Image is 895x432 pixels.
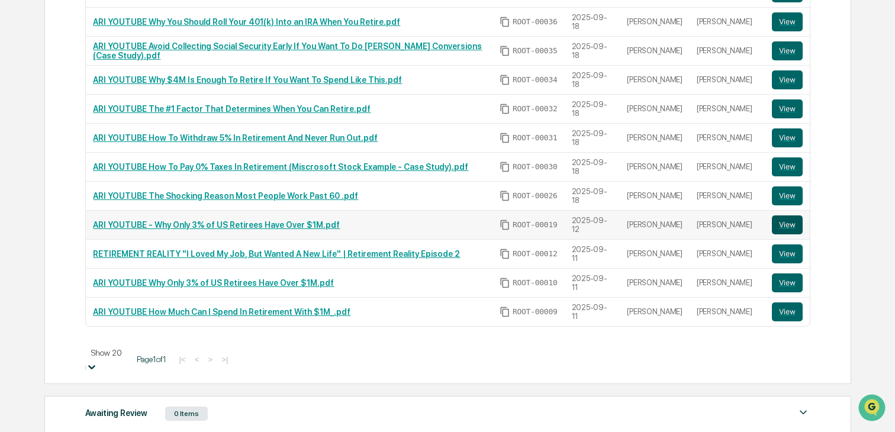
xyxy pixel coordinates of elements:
button: View [772,157,803,176]
td: [PERSON_NAME] [690,124,765,153]
button: View [772,99,803,118]
button: View [772,41,803,60]
span: Copy Id [500,307,510,317]
td: [PERSON_NAME] [620,66,690,95]
button: View [772,12,803,31]
td: [PERSON_NAME] [690,269,765,298]
td: 2025-09-18 [565,182,620,211]
span: ROOT-00009 [513,307,558,317]
td: 2025-09-18 [565,8,620,37]
a: ARI YOUTUBE - Why Only 3% of US Retirees Have Over $1M.pdf [93,220,340,230]
a: 🗄️Attestations [81,144,152,166]
td: [PERSON_NAME] [690,95,765,124]
td: 2025-09-18 [565,124,620,153]
td: [PERSON_NAME] [620,8,690,37]
button: View [772,186,803,205]
td: [PERSON_NAME] [690,211,765,240]
span: Pylon [118,201,143,209]
button: View [772,244,803,263]
iframe: Open customer support [857,393,889,425]
span: Data Lookup [24,172,75,183]
span: ROOT-00032 [513,104,558,114]
a: ARI YOUTUBE Why You Should Roll Your 401(k) Into an IRA When You Retire.pdf [93,17,400,27]
div: Start new chat [40,91,194,102]
span: Preclearance [24,149,76,161]
span: Copy Id [500,220,510,230]
td: 2025-09-12 [565,211,620,240]
span: ROOT-00012 [513,249,558,259]
span: ROOT-00031 [513,133,558,143]
a: ARI YOUTUBE The #1 Factor That Determines When You Can Retire.pdf [93,104,371,114]
td: [PERSON_NAME] [690,298,765,326]
td: [PERSON_NAME] [620,240,690,269]
img: caret [796,405,810,420]
div: 🔎 [12,173,21,182]
span: ROOT-00036 [513,17,558,27]
td: [PERSON_NAME] [620,95,690,124]
div: 0 Items [165,407,208,421]
span: Attestations [98,149,147,161]
button: View [772,128,803,147]
span: Copy Id [500,162,510,172]
td: [PERSON_NAME] [690,37,765,66]
span: Copy Id [500,191,510,201]
span: ROOT-00026 [513,191,558,201]
td: [PERSON_NAME] [620,211,690,240]
td: [PERSON_NAME] [690,182,765,211]
div: 🖐️ [12,150,21,160]
td: 2025-09-18 [565,95,620,124]
span: ROOT-00030 [513,162,558,172]
td: 2025-09-18 [565,37,620,66]
a: 🔎Data Lookup [7,167,79,188]
a: ARI YOUTUBE Why $4M Is Enough To Retire If You Want To Spend Like This.pdf [93,75,402,85]
td: 2025-09-18 [565,153,620,182]
span: Copy Id [500,249,510,259]
td: 2025-09-11 [565,269,620,298]
a: ARI YOUTUBE The Shocking Reason Most People Work Past 60 .pdf [93,191,358,201]
td: [PERSON_NAME] [620,124,690,153]
button: > [204,354,216,365]
span: ROOT-00035 [513,46,558,56]
p: How can we help? [12,25,215,44]
td: [PERSON_NAME] [690,153,765,182]
div: 🗄️ [86,150,95,160]
a: ARI YOUTUBE Avoid Collecting Social Security Early If You Want To Do [PERSON_NAME] Conversions (C... [93,41,482,60]
span: Copy Id [500,75,510,85]
td: [PERSON_NAME] [620,37,690,66]
img: 1746055101610-c473b297-6a78-478c-a979-82029cc54cd1 [12,91,33,112]
button: >| [218,354,231,365]
a: ARI YOUTUBE Why Only 3% of US Retirees Have Over $1M.pdf [93,278,334,288]
td: [PERSON_NAME] [690,240,765,269]
button: < [191,354,203,365]
span: Copy Id [500,278,510,288]
td: 2025-09-18 [565,66,620,95]
button: |< [175,354,189,365]
a: ARI YOUTUBE How Much Can I Spend In Retirement With $1M_.pdf [93,307,350,317]
span: ROOT-00034 [513,75,558,85]
button: View [772,215,803,234]
td: [PERSON_NAME] [620,182,690,211]
span: ROOT-00019 [513,220,558,230]
span: Page 1 of 1 [137,354,166,364]
span: ROOT-00010 [513,278,558,288]
div: Awaiting Review [85,405,147,421]
td: [PERSON_NAME] [620,298,690,326]
td: 2025-09-11 [565,298,620,326]
a: View [772,302,803,321]
td: [PERSON_NAME] [620,269,690,298]
span: Copy Id [500,104,510,114]
button: View [772,70,803,89]
a: View [772,273,803,292]
button: Start new chat [201,94,215,108]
